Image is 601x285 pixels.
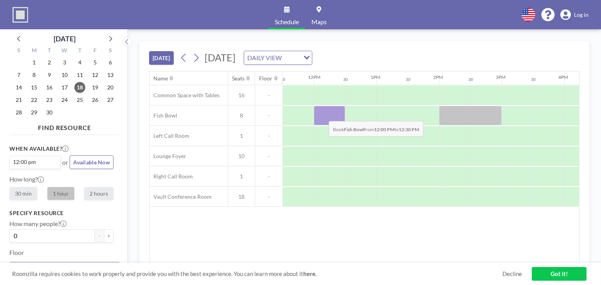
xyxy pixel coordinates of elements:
div: Seats [232,75,245,82]
span: - [255,132,283,139]
div: 30 [343,77,348,82]
span: Friday, September 12, 2025 [90,69,101,80]
div: [DATE] [54,33,76,44]
span: Left Call Room [149,132,189,139]
div: 3PM [496,74,506,80]
div: 4PM [558,74,568,80]
span: Lounge Foyer [149,153,186,160]
span: - [255,193,283,200]
span: Friday, September 5, 2025 [90,57,101,68]
span: [DATE] [205,52,236,63]
span: Monday, September 1, 2025 [29,57,40,68]
span: Tuesday, September 23, 2025 [44,94,55,105]
span: Saturday, September 6, 2025 [105,57,116,68]
span: Tuesday, September 9, 2025 [44,69,55,80]
span: Monday, September 22, 2025 [29,94,40,105]
span: DAILY VIEW [246,53,283,63]
button: Clear all filters [9,262,120,276]
span: Available Now [73,159,110,166]
div: S [11,46,27,56]
input: Search for option [284,53,299,63]
span: Thursday, September 11, 2025 [74,69,85,80]
div: W [57,46,72,56]
span: Vault Conference Room [149,193,212,200]
h3: Specify resource [9,210,113,217]
button: - [95,229,104,242]
span: Maps [311,19,327,25]
img: organization-logo [13,7,28,23]
span: or [62,159,68,166]
div: T [72,46,87,56]
span: Thursday, September 25, 2025 [74,94,85,105]
span: Saturday, September 13, 2025 [105,69,116,80]
label: How many people? [9,220,67,228]
a: here. [303,270,317,277]
div: 30 [281,77,285,82]
div: 30 [406,77,410,82]
label: 30 min [9,187,37,200]
button: [DATE] [149,51,174,65]
span: Book from to [329,121,423,137]
span: Thursday, September 18, 2025 [74,82,85,93]
span: Saturday, September 20, 2025 [105,82,116,93]
span: - [255,173,283,180]
span: Sunday, September 14, 2025 [13,82,24,93]
b: 12:00 PM [374,126,394,132]
span: 1 [228,132,255,139]
span: 8 [228,112,255,119]
span: Saturday, September 27, 2025 [105,94,116,105]
span: Monday, September 15, 2025 [29,82,40,93]
div: Name [153,75,168,82]
div: Search for option [244,51,312,64]
div: T [42,46,57,56]
h4: FIND RESOURCE [9,121,120,132]
div: 30 [468,77,473,82]
label: Floor [9,249,24,256]
span: Log in [574,11,588,18]
div: 12PM [308,74,320,80]
span: 1 [228,173,255,180]
span: - [255,112,283,119]
div: 30 [531,77,536,82]
span: Tuesday, September 2, 2025 [44,57,55,68]
span: Wednesday, September 3, 2025 [59,57,70,68]
span: Fish Bowl [149,112,177,119]
span: Common Space with Tables [149,92,220,99]
div: 1PM [371,74,380,80]
button: + [104,229,113,242]
div: Floor [259,75,272,82]
a: Decline [502,270,522,278]
span: 18 [228,193,255,200]
span: 10 [228,153,255,160]
div: F [87,46,103,56]
label: How long? [9,175,44,183]
span: Monday, September 29, 2025 [29,107,40,118]
span: Wednesday, September 17, 2025 [59,82,70,93]
div: S [103,46,118,56]
div: Search for option [10,156,60,168]
label: 1 hour [47,187,74,200]
span: Roomzilla requires cookies to work properly and provide you with the best experience. You can lea... [12,270,502,278]
span: Schedule [275,19,299,25]
label: 2 hours [84,187,113,200]
input: Search for option [38,158,56,166]
span: Sunday, September 7, 2025 [13,69,24,80]
span: Thursday, September 4, 2025 [74,57,85,68]
span: Sunday, September 21, 2025 [13,94,24,105]
button: Available Now [70,155,113,169]
b: 12:30 PM [399,126,419,132]
span: 12:00 pm [11,158,37,166]
a: Got it! [532,267,587,281]
span: Right Call Room [149,173,193,180]
span: - [255,153,283,160]
span: Friday, September 19, 2025 [90,82,101,93]
span: Monday, September 8, 2025 [29,69,40,80]
div: M [27,46,42,56]
span: Wednesday, September 10, 2025 [59,69,70,80]
div: 2PM [433,74,443,80]
span: Friday, September 26, 2025 [90,94,101,105]
span: - [255,92,283,99]
span: Sunday, September 28, 2025 [13,107,24,118]
span: Wednesday, September 24, 2025 [59,94,70,105]
span: Tuesday, September 16, 2025 [44,82,55,93]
